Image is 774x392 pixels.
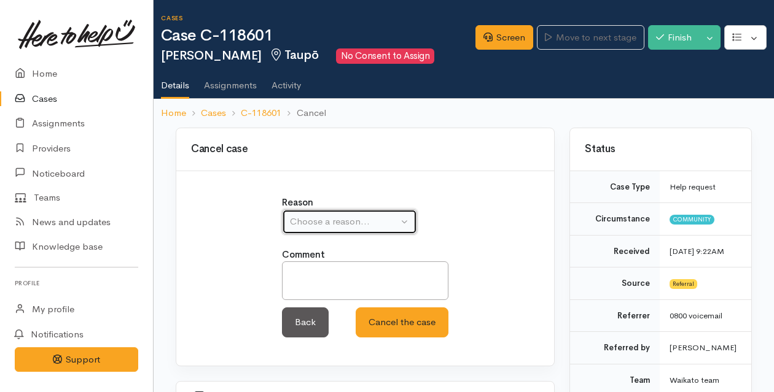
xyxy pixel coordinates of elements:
div: Choose a reason... [290,215,398,229]
td: Case Type [570,171,660,203]
h6: Profile [15,275,138,291]
h6: Cases [161,15,475,21]
td: Referrer [570,299,660,332]
a: Activity [272,64,301,98]
label: Reason [282,196,313,210]
a: Cases [201,106,226,120]
a: Assignments [204,64,257,98]
h2: [PERSON_NAME] [161,48,475,64]
button: Cancel the case [356,307,448,337]
td: 0800 voicemail [660,299,751,332]
td: Referred by [570,332,660,364]
button: Finish [648,25,700,50]
label: Comment [282,248,325,262]
a: Screen [475,25,533,50]
li: Cancel [281,106,326,120]
span: No Consent to Assign [336,48,434,64]
button: Support [15,347,138,372]
h3: Status [585,144,737,155]
td: Help request [660,171,751,203]
nav: breadcrumb [154,99,774,128]
a: Back [282,307,329,337]
h1: Case C-118601 [161,27,475,45]
a: C-118601 [241,106,281,120]
span: Referral [670,279,697,289]
button: Choose a reason... [282,209,417,234]
a: Details [161,64,189,99]
a: Home [161,106,186,120]
time: [DATE] 9:22AM [670,246,724,256]
td: [PERSON_NAME] [660,332,751,364]
span: Waikato team [670,375,719,385]
span: Taupō [269,47,319,63]
td: Received [570,235,660,267]
a: Move to next stage [537,25,644,50]
h3: Cancel case [184,144,547,155]
span: Community [670,215,714,225]
td: Source [570,267,660,300]
td: Circumstance [570,203,660,236]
